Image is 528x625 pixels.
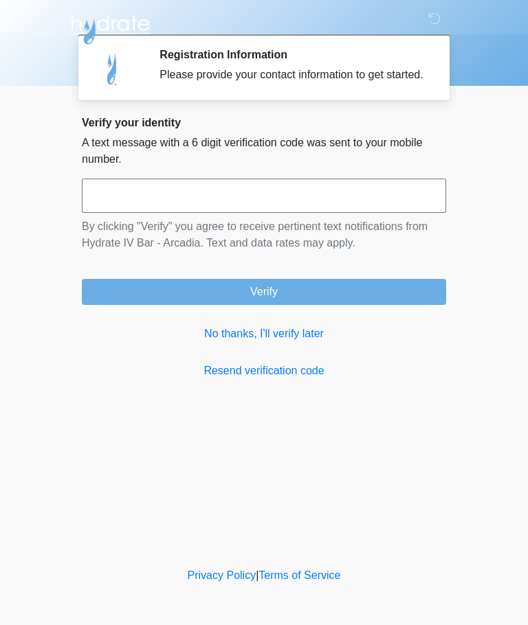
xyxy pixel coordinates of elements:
div: Please provide your contact information to get started. [159,67,426,83]
a: No thanks, I'll verify later [82,326,446,342]
img: Hydrate IV Bar - Arcadia Logo [68,10,152,45]
a: Resend verification code [82,363,446,379]
a: Terms of Service [258,569,340,581]
p: A text message with a 6 digit verification code was sent to your mobile number. [82,135,446,168]
a: Privacy Policy [188,569,256,581]
a: | [256,569,258,581]
button: Verify [82,279,446,305]
p: By clicking "Verify" you agree to receive pertinent text notifications from Hydrate IV Bar - Arca... [82,218,446,251]
h2: Verify your identity [82,116,446,129]
img: Agent Avatar [92,48,133,89]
